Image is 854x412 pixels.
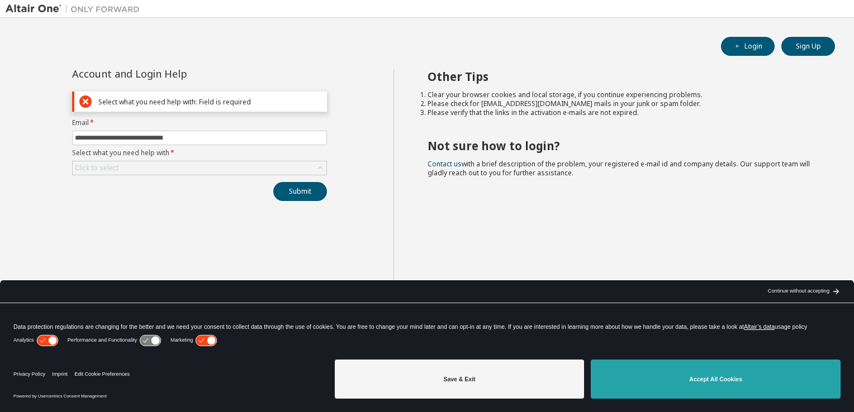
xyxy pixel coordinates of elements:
[6,3,145,15] img: Altair One
[72,69,276,78] div: Account and Login Help
[72,118,327,127] label: Email
[273,182,327,201] button: Submit
[781,37,835,56] button: Sign Up
[428,108,815,117] li: Please verify that the links in the activation e-mails are not expired.
[428,69,815,84] h2: Other Tips
[428,159,810,178] span: with a brief description of the problem, your registered e-mail id and company details. Our suppo...
[428,99,815,108] li: Please check for [EMAIL_ADDRESS][DOMAIN_NAME] mails in your junk or spam folder.
[721,37,775,56] button: Login
[98,98,322,106] div: Select what you need help with: Field is required
[428,138,815,153] h2: Not sure how to login?
[75,164,118,173] div: Click to select
[72,148,327,157] label: Select what you need help with
[428,159,462,169] a: Contact us
[428,90,815,99] li: Clear your browser cookies and local storage, if you continue experiencing problems.
[73,161,326,175] div: Click to select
